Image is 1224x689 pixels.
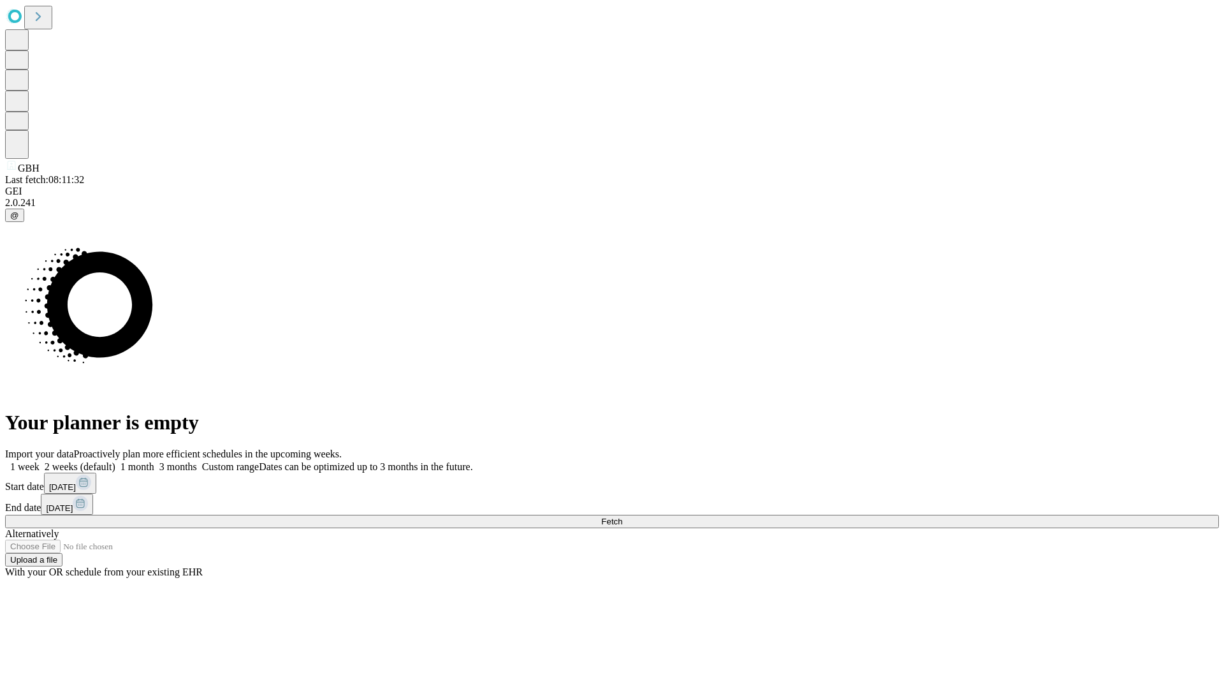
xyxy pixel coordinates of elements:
[5,515,1219,528] button: Fetch
[45,461,115,472] span: 2 weeks (default)
[601,517,622,526] span: Fetch
[5,528,59,539] span: Alternatively
[5,473,1219,494] div: Start date
[5,567,203,577] span: With your OR schedule from your existing EHR
[5,411,1219,434] h1: Your planner is empty
[41,494,93,515] button: [DATE]
[46,503,73,513] span: [DATE]
[18,163,40,174] span: GBH
[5,197,1219,209] div: 2.0.241
[5,174,84,185] span: Last fetch: 08:11:32
[49,482,76,492] span: [DATE]
[10,461,40,472] span: 1 week
[5,186,1219,197] div: GEI
[5,448,74,459] span: Import your data
[10,211,19,220] span: @
[44,473,96,494] button: [DATE]
[5,209,24,222] button: @
[259,461,472,472] span: Dates can be optimized up to 3 months in the future.
[120,461,154,472] span: 1 month
[5,553,62,567] button: Upload a file
[5,494,1219,515] div: End date
[202,461,259,472] span: Custom range
[159,461,197,472] span: 3 months
[74,448,342,459] span: Proactively plan more efficient schedules in the upcoming weeks.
